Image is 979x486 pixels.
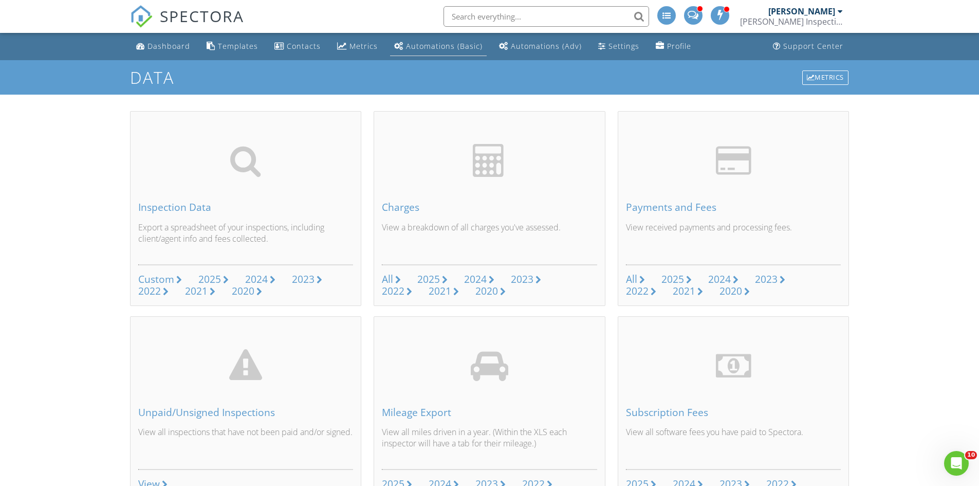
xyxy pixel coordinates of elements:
div: Metrics [802,70,848,85]
p: View a breakdown of all charges you've assessed. [382,222,597,256]
div: 2020 [232,284,254,298]
div: Contacts [287,41,321,51]
a: 2025 [661,274,692,285]
a: Settings [594,37,643,56]
a: 2021 [185,285,215,297]
a: All [626,274,645,285]
div: Custom [138,272,174,286]
a: Automations (Advanced) [495,37,586,56]
a: 2021 [673,285,703,297]
div: 2022 [626,284,649,298]
span: (Within the XLS each inspector will have a tab for their mileage.) [382,426,567,449]
div: 2021 [429,284,451,298]
a: 2024 [464,274,494,285]
input: Search everything... [444,6,649,27]
div: Inspection Data [138,202,354,213]
div: Settings [608,41,639,51]
div: 2020 [719,284,742,298]
div: Automations (Basic) [406,41,483,51]
a: 2024 [708,274,738,285]
span: SPECTORA [160,5,244,27]
a: 2022 [382,285,412,297]
div: Templates [218,41,258,51]
div: Automations (Adv) [511,41,582,51]
div: All [626,272,637,286]
div: Donofrio Inspections [740,16,843,27]
img: The Best Home Inspection Software - Spectora [130,5,153,28]
div: Dashboard [147,41,190,51]
a: 2021 [429,285,459,297]
a: 2022 [626,285,656,297]
p: View all software fees you have paid to Spectora. [626,426,841,461]
a: 2025 [417,274,448,285]
a: 2023 [511,274,541,285]
div: 2024 [708,272,731,286]
div: 2022 [382,284,404,298]
div: 2025 [198,272,221,286]
div: Charges [382,202,597,213]
div: Subscription Fees [626,407,841,418]
a: 2023 [292,274,322,285]
a: All [382,274,401,285]
h1: Data [130,68,849,86]
a: 2022 [138,285,169,297]
span: 10 [965,451,977,459]
div: 2021 [673,284,695,298]
p: Export a spreadsheet of your inspections, including client/agent info and fees collected. [138,222,354,256]
div: Mileage Export [382,407,597,418]
a: Support Center [769,37,847,56]
div: 2022 [138,284,161,298]
a: Company Profile [652,37,695,56]
div: 2020 [475,284,498,298]
a: Contacts [270,37,325,56]
div: Payments and Fees [626,202,841,213]
a: Custom [138,274,182,285]
iframe: Intercom live chat [944,451,969,476]
span: View all miles driven in a year. [382,426,491,438]
p: View all inspections that have not been paid and/or signed. [138,426,354,461]
div: Metrics [349,41,378,51]
div: Unpaid/Unsigned Inspections [138,407,354,418]
a: 2020 [475,285,506,297]
a: Metrics [333,37,382,56]
a: Dashboard [132,37,194,56]
div: 2023 [755,272,778,286]
a: 2020 [719,285,750,297]
div: Profile [667,41,691,51]
div: Support Center [783,41,843,51]
div: 2023 [511,272,533,286]
div: 2024 [245,272,268,286]
a: 2025 [198,274,229,285]
a: Metrics [801,69,849,86]
a: 2023 [755,274,785,285]
a: Automations (Basic) [390,37,487,56]
div: 2023 [292,272,315,286]
div: [PERSON_NAME] [768,6,835,16]
p: View received payments and processing fees. [626,222,841,256]
div: 2024 [464,272,487,286]
a: 2020 [232,285,262,297]
div: All [382,272,393,286]
a: SPECTORA [130,14,244,35]
div: 2025 [417,272,440,286]
a: Templates [202,37,262,56]
a: 2024 [245,274,275,285]
div: 2025 [661,272,684,286]
div: 2021 [185,284,208,298]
